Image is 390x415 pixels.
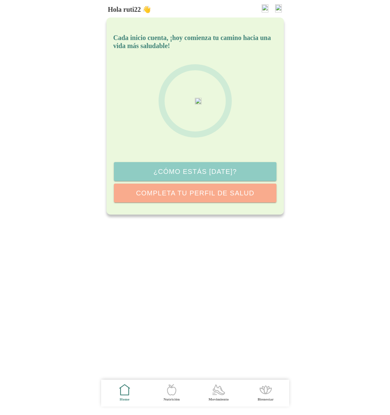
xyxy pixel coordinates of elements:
h5: Cada inicio cuenta, ¡hoy comienza tu camino hacia una vida más saludable! [113,34,277,50]
ion-label: Home [120,397,130,402]
ion-button: Completa tu perfil de salud [114,184,276,202]
ion-label: Movimiento [208,397,228,402]
ion-label: Bienestar [258,397,274,402]
ion-button: ¿Cómo estás [DATE]? [114,162,276,181]
ion-label: Nutrición [163,397,179,402]
h5: Hola ruti22 👋 [108,5,151,13]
